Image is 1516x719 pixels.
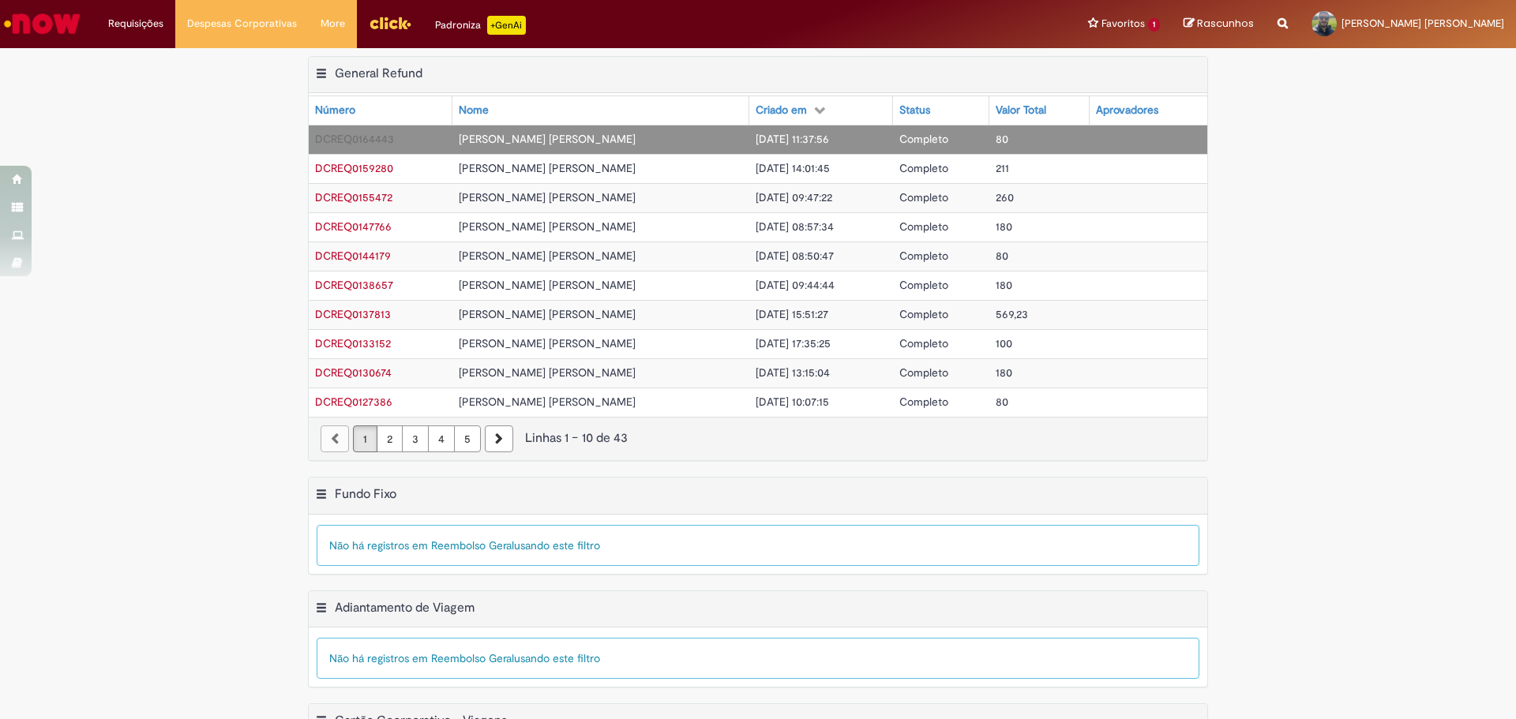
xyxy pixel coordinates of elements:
[315,395,392,409] a: Abrir Registro: DCREQ0127386
[315,190,392,204] span: DCREQ0155472
[454,425,481,452] a: Página 5
[435,16,526,35] div: Padroniza
[315,365,392,380] span: DCREQ0130674
[756,249,834,263] span: [DATE] 08:50:47
[315,336,391,350] a: Abrir Registro: DCREQ0133152
[108,16,163,32] span: Requisições
[335,486,396,502] h2: Fundo Fixo
[756,132,829,146] span: [DATE] 11:37:56
[996,365,1012,380] span: 180
[756,161,830,175] span: [DATE] 14:01:45
[996,132,1008,146] span: 80
[377,425,403,452] a: Página 2
[459,365,636,380] span: [PERSON_NAME] [PERSON_NAME]
[899,249,948,263] span: Completo
[899,132,948,146] span: Completo
[1342,17,1504,30] span: [PERSON_NAME] [PERSON_NAME]
[459,190,636,204] span: [PERSON_NAME] [PERSON_NAME]
[315,307,391,321] a: Abrir Registro: DCREQ0137813
[996,278,1012,292] span: 180
[756,190,832,204] span: [DATE] 09:47:22
[315,219,392,234] span: DCREQ0147766
[756,307,828,321] span: [DATE] 15:51:27
[317,525,1199,566] div: Não há registros em Reembolso Geral
[459,336,636,350] span: [PERSON_NAME] [PERSON_NAME]
[514,538,600,552] span: usando este filtro
[315,600,328,620] button: Adiantamento de Viagem Menu de contexto
[1184,17,1254,32] a: Rascunhos
[459,103,489,118] div: Nome
[187,16,297,32] span: Despesas Corporativas
[315,486,328,507] button: Fundo Fixo Menu de contexto
[315,249,391,263] a: Abrir Registro: DCREQ0144179
[315,161,393,175] a: Abrir Registro: DCREQ0159280
[335,66,422,81] h2: General Refund
[756,103,807,118] div: Criado em
[315,307,391,321] span: DCREQ0137813
[315,161,393,175] span: DCREQ0159280
[321,429,1195,448] div: Linhas 1 − 10 de 43
[1096,103,1158,118] div: Aprovadores
[317,638,1199,679] div: Não há registros em Reembolso Geral
[996,307,1028,321] span: 569,23
[487,16,526,35] p: +GenAi
[996,103,1046,118] div: Valor Total
[315,190,392,204] a: Abrir Registro: DCREQ0155472
[315,66,328,86] button: General Refund Menu de contexto
[996,336,1012,350] span: 100
[315,219,392,234] a: Abrir Registro: DCREQ0147766
[459,307,636,321] span: [PERSON_NAME] [PERSON_NAME]
[459,161,636,175] span: [PERSON_NAME] [PERSON_NAME]
[485,425,513,452] a: Próxima página
[1148,18,1160,32] span: 1
[315,278,393,292] a: Abrir Registro: DCREQ0138657
[459,278,636,292] span: [PERSON_NAME] [PERSON_NAME]
[459,219,636,234] span: [PERSON_NAME] [PERSON_NAME]
[996,219,1012,234] span: 180
[369,11,411,35] img: click_logo_yellow_360x200.png
[353,425,377,452] a: Página 1
[315,278,393,292] span: DCREQ0138657
[315,365,392,380] a: Abrir Registro: DCREQ0130674
[996,161,1009,175] span: 211
[996,395,1008,409] span: 80
[1101,16,1145,32] span: Favoritos
[459,249,636,263] span: [PERSON_NAME] [PERSON_NAME]
[2,8,83,39] img: ServiceNow
[315,395,392,409] span: DCREQ0127386
[899,336,948,350] span: Completo
[996,190,1014,204] span: 260
[321,16,345,32] span: More
[756,365,830,380] span: [DATE] 13:15:04
[899,278,948,292] span: Completo
[428,425,455,452] a: Página 4
[756,219,834,234] span: [DATE] 08:57:34
[335,600,475,616] h2: Adiantamento de Viagem
[899,307,948,321] span: Completo
[309,417,1207,460] nav: paginação
[459,132,636,146] span: [PERSON_NAME] [PERSON_NAME]
[899,103,930,118] div: Status
[756,336,831,350] span: [DATE] 17:35:25
[514,651,600,665] span: usando este filtro
[899,395,948,409] span: Completo
[459,395,636,409] span: [PERSON_NAME] [PERSON_NAME]
[402,425,429,452] a: Página 3
[315,132,394,146] span: DCREQ0164443
[899,365,948,380] span: Completo
[1197,16,1254,31] span: Rascunhos
[899,161,948,175] span: Completo
[756,395,829,409] span: [DATE] 10:07:15
[315,336,391,350] span: DCREQ0133152
[315,132,394,146] a: Abrir Registro: DCREQ0164443
[315,103,355,118] div: Número
[756,278,835,292] span: [DATE] 09:44:44
[899,190,948,204] span: Completo
[899,219,948,234] span: Completo
[315,249,391,263] span: DCREQ0144179
[996,249,1008,263] span: 80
